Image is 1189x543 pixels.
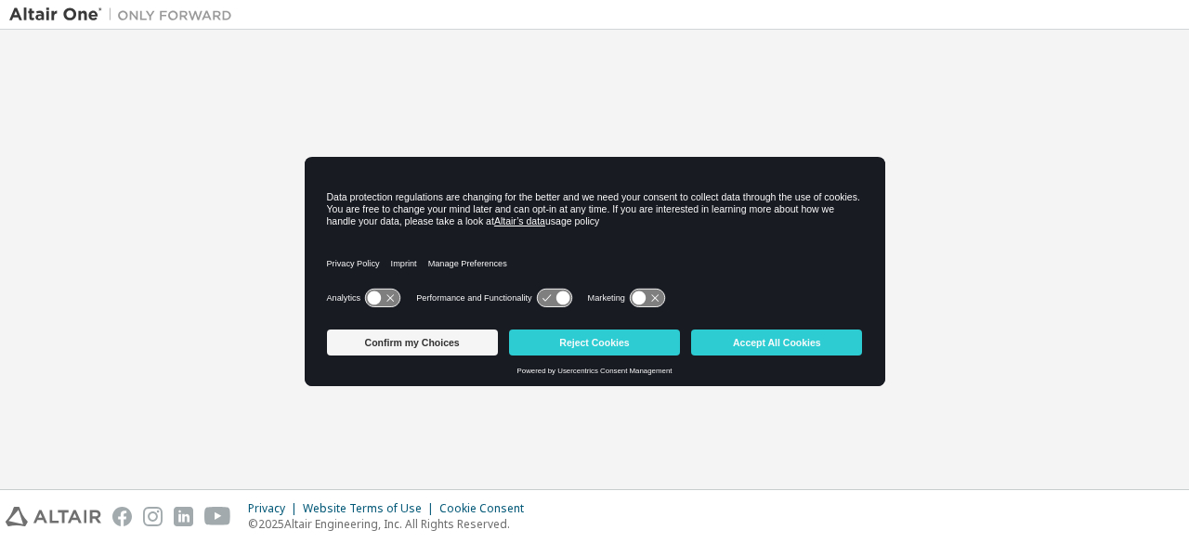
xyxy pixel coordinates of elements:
img: linkedin.svg [174,507,193,526]
div: Website Terms of Use [303,501,439,516]
img: altair_logo.svg [6,507,101,526]
img: youtube.svg [204,507,231,526]
div: Privacy [248,501,303,516]
p: © 2025 Altair Engineering, Inc. All Rights Reserved. [248,516,535,532]
img: Altair One [9,6,242,24]
div: Cookie Consent [439,501,535,516]
img: instagram.svg [143,507,163,526]
img: facebook.svg [112,507,132,526]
